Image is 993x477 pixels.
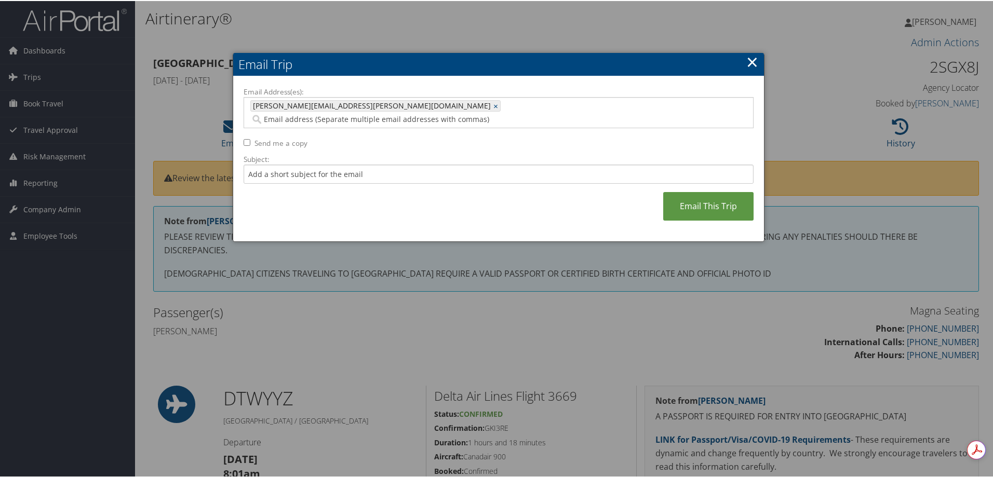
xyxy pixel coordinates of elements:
[251,100,491,110] span: [PERSON_NAME][EMAIL_ADDRESS][PERSON_NAME][DOMAIN_NAME]
[244,163,754,183] input: Add a short subject for the email
[493,100,500,110] a: ×
[244,153,754,163] label: Subject:
[254,137,307,147] label: Send me a copy
[250,113,632,124] input: Email address (Separate multiple email addresses with commas)
[233,52,764,75] h2: Email Trip
[244,86,754,96] label: Email Address(es):
[663,191,754,220] a: Email This Trip
[746,50,758,71] a: ×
